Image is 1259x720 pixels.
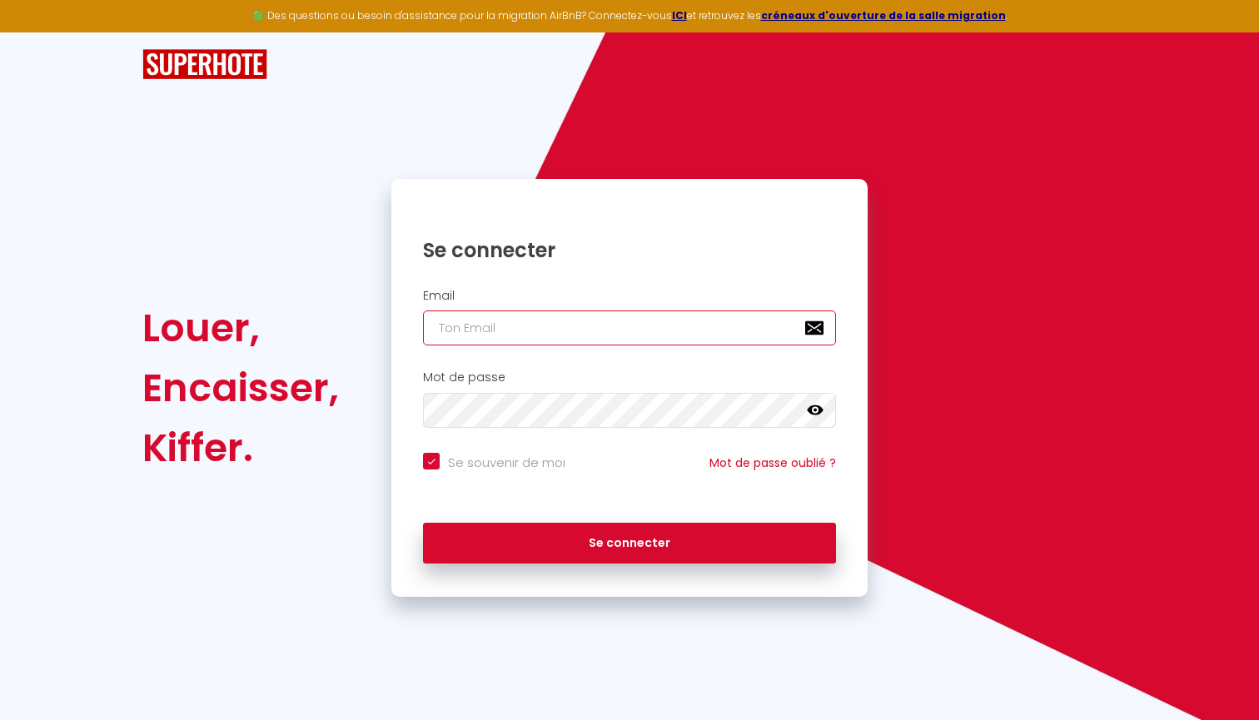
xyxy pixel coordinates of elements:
[423,310,836,345] input: Ton Email
[142,298,339,358] div: Louer,
[142,418,339,478] div: Kiffer.
[423,370,836,385] h2: Mot de passe
[142,49,267,80] img: SuperHote logo
[142,358,339,418] div: Encaisser,
[672,8,687,22] a: ICI
[761,8,1006,22] a: créneaux d'ouverture de la salle migration
[423,523,836,564] button: Se connecter
[423,237,836,263] h1: Se connecter
[423,289,836,303] h2: Email
[709,454,836,471] a: Mot de passe oublié ?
